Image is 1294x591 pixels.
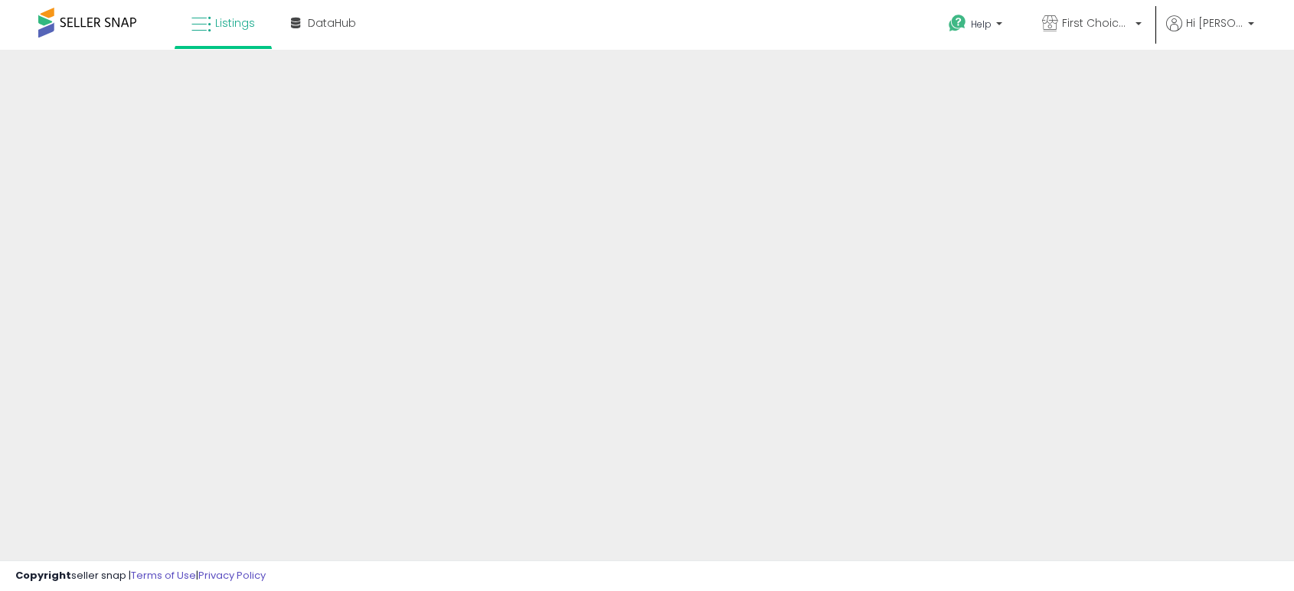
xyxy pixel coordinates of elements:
a: Terms of Use [131,568,196,583]
span: Hi [PERSON_NAME] [1186,15,1243,31]
strong: Copyright [15,568,71,583]
span: DataHub [308,15,356,31]
a: Privacy Policy [198,568,266,583]
a: Hi [PERSON_NAME] [1166,15,1254,50]
span: Help [971,18,992,31]
span: Listings [215,15,255,31]
a: Help [936,2,1018,50]
span: First Choice Online [1062,15,1131,31]
div: seller snap | | [15,569,266,583]
i: Get Help [948,14,967,33]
